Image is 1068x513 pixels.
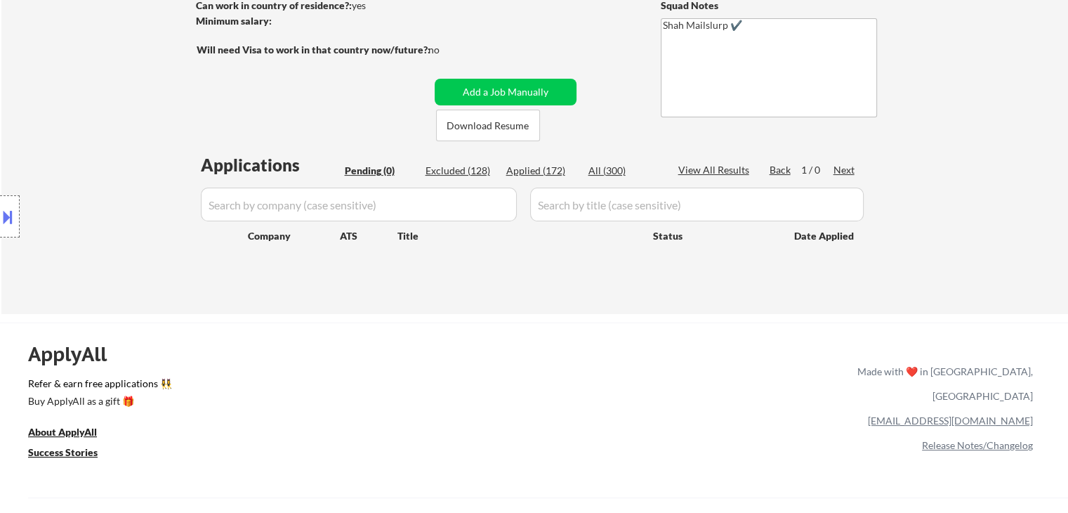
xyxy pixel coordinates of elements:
div: Status [653,223,774,248]
div: Next [833,163,856,177]
div: no [428,43,468,57]
a: Buy ApplyAll as a gift 🎁 [28,394,169,411]
div: Back [770,163,792,177]
div: Pending (0) [345,164,415,178]
u: Success Stories [28,446,98,458]
a: Success Stories [28,445,117,462]
a: Refer & earn free applications 👯‍♀️ [28,379,564,394]
a: [EMAIL_ADDRESS][DOMAIN_NAME] [868,415,1033,427]
button: Download Resume [436,110,540,141]
div: Company [248,229,340,243]
input: Search by title (case sensitive) [530,188,864,221]
u: About ApplyAll [28,426,97,438]
strong: Will need Visa to work in that country now/future?: [197,44,430,56]
div: View All Results [678,163,753,177]
div: Made with ❤️ in [GEOGRAPHIC_DATA], [GEOGRAPHIC_DATA] [852,359,1033,408]
div: Title [397,229,640,243]
a: About ApplyAll [28,424,117,442]
div: Excluded (128) [426,164,496,178]
div: ATS [340,229,397,243]
div: 1 / 0 [801,163,833,177]
div: Date Applied [794,229,856,243]
div: ApplyAll [28,342,123,366]
a: Release Notes/Changelog [922,439,1033,451]
div: All (300) [588,164,659,178]
input: Search by company (case sensitive) [201,188,517,221]
button: Add a Job Manually [435,79,576,105]
strong: Minimum salary: [196,15,272,27]
div: Buy ApplyAll as a gift 🎁 [28,396,169,406]
div: Applications [201,157,340,174]
div: Applied (172) [506,164,576,178]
